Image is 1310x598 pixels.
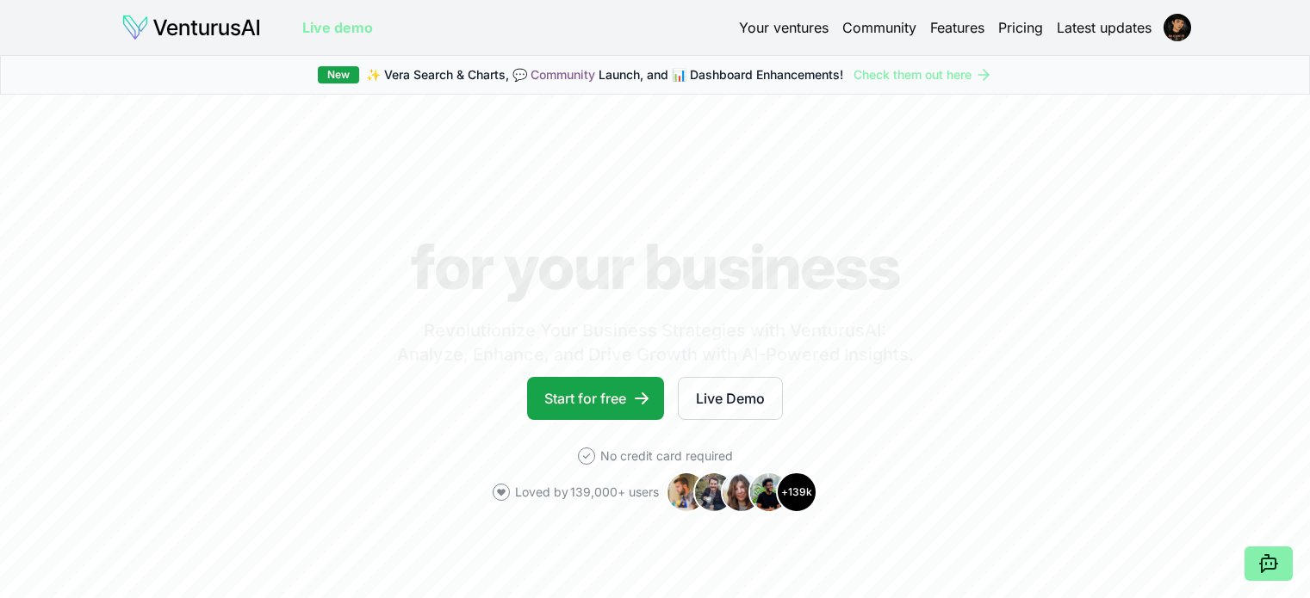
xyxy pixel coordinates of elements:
a: Start for free [527,377,664,420]
img: ACg8ocIOChiOecfArLOBmETo8wNXpJp5eofnK7l5zr-YXXEscvMcO90PWA=s96-c [1164,14,1191,41]
a: Your ventures [739,17,829,38]
a: Pricing [998,17,1043,38]
a: Live Demo [678,377,783,420]
span: ✨ Vera Search & Charts, 💬 Launch, and 📊 Dashboard Enhancements! [366,66,843,83]
a: Features [930,17,984,38]
img: logo [121,14,261,41]
img: Avatar 1 [666,472,707,513]
img: Avatar 4 [748,472,790,513]
a: Community [531,67,595,82]
a: Live demo [302,17,373,38]
a: Check them out here [854,66,992,83]
a: Latest updates [1057,17,1152,38]
a: Community [842,17,916,38]
div: New [318,66,359,83]
img: Avatar 2 [693,472,735,513]
img: Avatar 3 [721,472,762,513]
